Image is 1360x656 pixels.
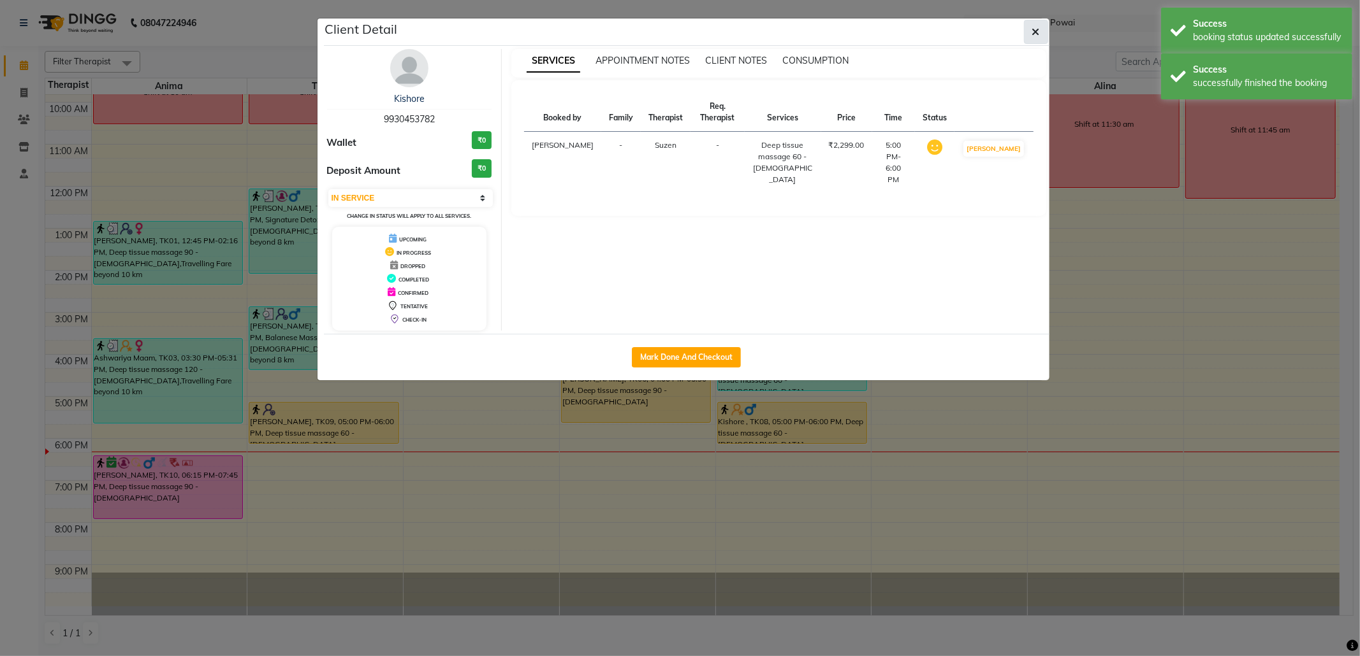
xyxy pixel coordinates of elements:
div: ₹2,299.00 [829,139,865,151]
button: [PERSON_NAME] [963,141,1024,157]
div: Deep tissue massage 60 - [DEMOGRAPHIC_DATA] [752,139,814,185]
h5: Client Detail [325,20,398,39]
span: Suzen [655,140,676,150]
th: Price [821,93,872,132]
div: Success [1193,17,1343,31]
span: 9930453782 [384,113,435,125]
span: CONSUMPTION [782,55,849,66]
td: [PERSON_NAME] [524,132,601,194]
span: COMPLETED [398,276,429,283]
th: Req. Therapist [691,93,745,132]
span: Deposit Amount [327,164,401,178]
th: Services [745,93,821,132]
a: Kishore [394,93,425,104]
th: Time [872,93,916,132]
h3: ₹0 [472,131,492,150]
th: Therapist [641,93,691,132]
div: booking status updated successfully [1193,31,1343,44]
th: Family [601,93,641,132]
span: DROPPED [400,263,425,269]
th: Booked by [524,93,601,132]
div: Success [1193,63,1343,76]
img: avatar [390,49,428,87]
span: SERVICES [527,50,580,73]
span: TENTATIVE [400,303,428,310]
button: Mark Done And Checkout [632,347,741,367]
span: APPOINTMENT NOTES [596,55,690,66]
span: CLIENT NOTES [705,55,767,66]
span: CHECK-IN [402,317,427,323]
span: CONFIRMED [398,290,428,296]
h3: ₹0 [472,159,492,178]
small: Change in status will apply to all services. [347,213,471,219]
td: - [601,132,641,194]
div: successfully finished the booking [1193,76,1343,90]
span: UPCOMING [399,236,427,243]
td: - [691,132,745,194]
span: Wallet [327,136,357,150]
span: IN PROGRESS [397,250,431,256]
th: Status [915,93,954,132]
td: 5:00 PM-6:00 PM [872,132,916,194]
